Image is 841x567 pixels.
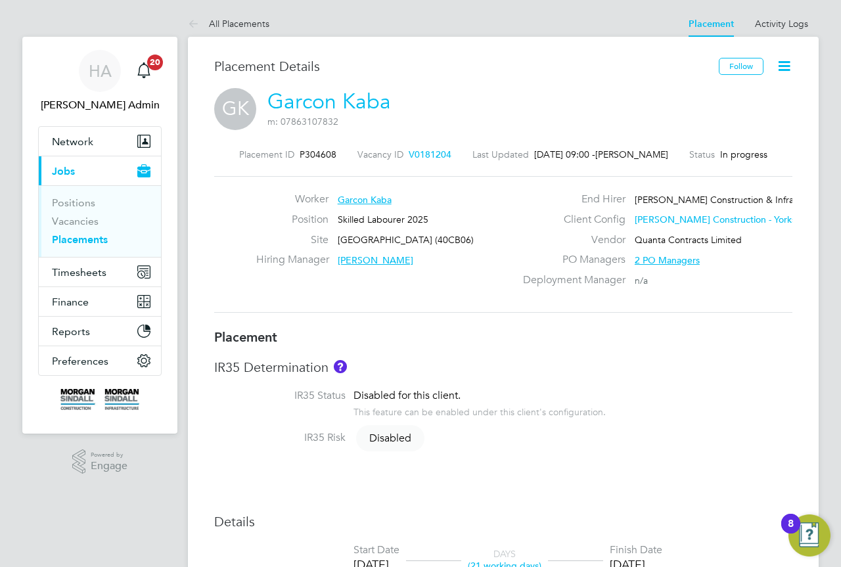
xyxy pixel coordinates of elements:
[256,193,329,206] label: Worker
[214,431,346,445] label: IR35 Risk
[300,148,336,160] span: P304608
[214,329,277,345] b: Placement
[60,389,139,410] img: morgansindall-logo-retina.png
[214,88,256,130] span: GK
[239,148,294,160] label: Placement ID
[38,389,162,410] a: Go to home page
[353,389,461,402] span: Disabled for this client.
[89,62,112,79] span: HA
[515,213,625,227] label: Client Config
[39,287,161,316] button: Finance
[39,317,161,346] button: Reports
[72,449,128,474] a: Powered byEngage
[52,135,93,148] span: Network
[214,389,346,403] label: IR35 Status
[334,360,347,373] button: About IR35
[39,258,161,286] button: Timesheets
[720,148,767,160] span: In progress
[52,325,90,338] span: Reports
[635,234,742,246] span: Quanta Contracts Limited
[52,215,99,227] a: Vacancies
[534,148,595,160] span: [DATE] 09:00 -
[610,543,662,557] div: Finish Date
[39,185,161,257] div: Jobs
[214,58,709,75] h3: Placement Details
[39,127,161,156] button: Network
[719,58,763,75] button: Follow
[338,214,428,225] span: Skilled Labourer 2025
[595,148,668,160] span: [PERSON_NAME]
[515,193,625,206] label: End Hirer
[52,196,95,209] a: Positions
[338,234,474,246] span: [GEOGRAPHIC_DATA] (40CB06)
[52,355,108,367] span: Preferences
[357,148,403,160] label: Vacancy ID
[338,254,413,266] span: [PERSON_NAME]
[52,165,75,177] span: Jobs
[188,18,269,30] a: All Placements
[353,403,606,418] div: This feature can be enabled under this client's configuration.
[338,194,392,206] span: Garcon Kaba
[52,296,89,308] span: Finance
[788,514,830,556] button: Open Resource Center, 8 new notifications
[356,425,424,451] span: Disabled
[635,214,810,225] span: [PERSON_NAME] Construction - Yorksh…
[131,50,157,92] a: 20
[38,97,162,113] span: Hays Admin
[788,524,794,541] div: 8
[147,55,163,70] span: 20
[91,449,127,461] span: Powered by
[256,253,329,267] label: Hiring Manager
[635,254,700,266] span: 2 PO Managers
[689,148,715,160] label: Status
[38,50,162,113] a: HA[PERSON_NAME] Admin
[515,273,625,287] label: Deployment Manager
[256,213,329,227] label: Position
[635,275,648,286] span: n/a
[409,148,451,160] span: V0181204
[39,346,161,375] button: Preferences
[22,37,177,434] nav: Main navigation
[214,513,792,530] h3: Details
[256,233,329,247] label: Site
[39,156,161,185] button: Jobs
[214,359,792,376] h3: IR35 Determination
[515,233,625,247] label: Vendor
[52,233,108,246] a: Placements
[515,253,625,267] label: PO Managers
[635,194,810,206] span: [PERSON_NAME] Construction & Infrast…
[689,18,734,30] a: Placement
[91,461,127,472] span: Engage
[472,148,529,160] label: Last Updated
[267,116,338,127] span: m: 07863107832
[52,266,106,279] span: Timesheets
[353,543,399,557] div: Start Date
[755,18,808,30] a: Activity Logs
[267,89,391,114] a: Garcon Kaba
